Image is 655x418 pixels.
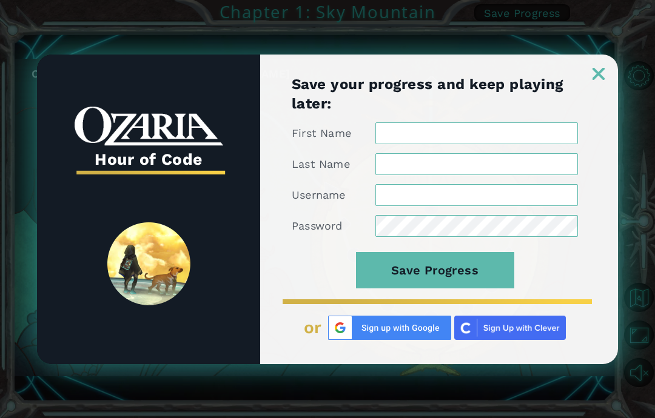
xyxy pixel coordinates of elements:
label: First Name [292,126,351,141]
img: SpiritLandReveal.png [107,222,190,305]
label: Password [292,219,343,233]
img: clever_sso_button@2x.png [454,316,566,340]
h3: Hour of Code [75,146,223,173]
label: Username [292,188,346,202]
img: Google%20Sign%20Up.png [328,316,451,340]
img: whiteOzariaWordmark.png [75,107,223,146]
label: Last Name [292,157,350,171]
button: Save Progress [356,252,514,288]
img: ExitButton_Dusk.png [593,68,605,80]
h1: Save your progress and keep playing later: [292,75,578,113]
span: or [304,318,322,337]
